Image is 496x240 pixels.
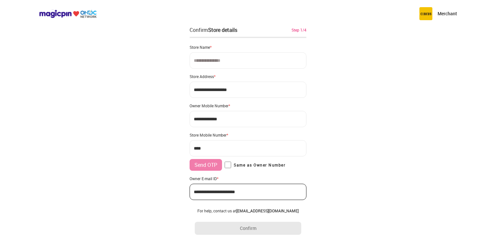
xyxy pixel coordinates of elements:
[190,74,306,79] div: Store Address
[190,26,237,34] div: Confirm
[39,9,97,18] img: ondc-logo-new-small.8a59708e.svg
[208,26,237,33] div: Store details
[225,162,285,168] label: Same as Owner Number
[190,159,222,171] button: Send OTP
[190,103,306,108] div: Owner Mobile Number
[190,176,306,181] div: Owner E-mail ID
[190,45,306,50] div: Store Name
[236,208,299,213] a: [EMAIL_ADDRESS][DOMAIN_NAME]
[438,10,457,17] p: Merchant
[291,27,306,33] div: Step 1/4
[419,7,432,20] img: circus.b677b59b.png
[195,222,301,235] button: Confirm
[225,162,231,168] input: Same as Owner Number
[195,208,301,213] div: For help, contact us at
[190,132,306,138] div: Store Mobile Number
